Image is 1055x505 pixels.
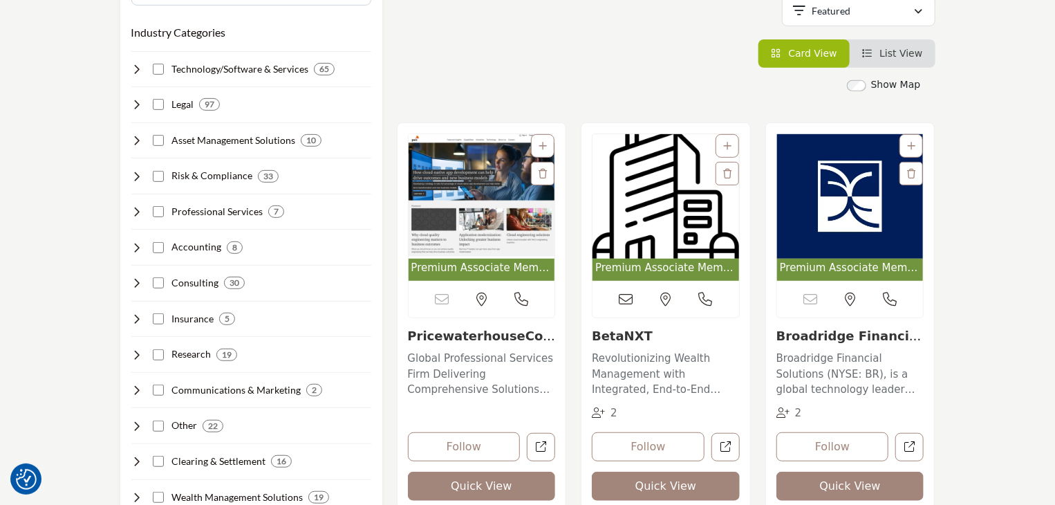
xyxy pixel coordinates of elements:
b: 7 [274,207,279,217]
input: Select Wealth Management Solutions checkbox [153,492,164,503]
button: Follow [408,432,521,461]
h4: Research: Conducting market, financial, economic, and industry research for securities industry p... [171,347,211,361]
a: View List [862,48,923,59]
input: Select Risk & Compliance checkbox [153,171,164,182]
div: 16 Results For Clearing & Settlement [271,455,292,468]
b: 16 [277,457,286,466]
h3: Broadridge Financial Solutions, Inc. [776,329,924,344]
div: 65 Results For Technology/Software & Services [314,63,335,75]
h4: Clearing & Settlement: Facilitating the efficient processing, clearing, and settlement of securit... [171,454,265,468]
span: Premium Associate Member [411,260,552,276]
a: Open Listing in new tab [777,134,924,282]
input: Select Communications & Marketing checkbox [153,385,164,396]
div: 97 Results For Legal [199,98,220,111]
span: List View [879,48,922,59]
input: Select Research checkbox [153,349,164,360]
a: Revolutionizing Wealth Management with Integrated, End-to-End Solutions Situated at the forefront... [592,347,740,398]
h4: Insurance: Offering insurance solutions to protect securities industry firms from various risks. [171,312,214,326]
h4: Other: Encompassing various other services and organizations supporting the securities industry e... [171,419,197,432]
div: 19 Results For Wealth Management Solutions [308,491,329,504]
div: Followers [592,405,617,421]
img: PricewaterhouseCoopers LLP [409,134,555,259]
a: Open betanxt in new tab [711,433,740,461]
h3: BetaNXT [592,329,740,344]
button: Follow [776,432,889,461]
div: 10 Results For Asset Management Solutions [301,134,321,147]
h4: Legal: Providing legal advice, compliance support, and litigation services to securities industry... [171,98,194,111]
p: Broadridge Financial Solutions (NYSE: BR), is a global technology leader with the trusted experti... [776,351,924,398]
span: 2 [795,407,802,419]
div: Followers [776,405,802,421]
span: Premium Associate Member [595,260,736,276]
img: BetaNXT [592,134,739,259]
h4: Professional Services: Delivering staffing, training, and outsourcing services to support securit... [171,205,263,219]
img: Revisit consent button [16,469,37,490]
input: Select Legal checkbox [153,99,164,110]
a: Open broadridge-financial-solutions-inc in new tab [895,433,924,461]
p: Featured [812,4,850,18]
h4: Technology/Software & Services: Developing and implementing technology solutions to support secur... [171,62,308,76]
input: Select Clearing & Settlement checkbox [153,456,164,467]
button: Follow [592,432,704,461]
h4: Risk & Compliance: Helping securities industry firms manage risk, ensure compliance, and prevent ... [171,169,252,183]
a: PricewaterhouseCoope... [408,329,556,358]
img: Broadridge Financial Solutions, Inc. [777,134,924,259]
div: 7 Results For Professional Services [268,205,284,218]
b: 30 [230,278,239,288]
a: Add To List [539,140,547,151]
a: Broadridge Financial... [776,329,922,358]
div: 33 Results For Risk & Compliance [258,170,279,183]
h4: Asset Management Solutions: Offering investment strategies, portfolio management, and performance... [171,134,295,147]
input: Select Technology/Software & Services checkbox [153,64,164,75]
a: Broadridge Financial Solutions (NYSE: BR), is a global technology leader with the trusted experti... [776,347,924,398]
span: Premium Associate Member [780,260,921,276]
a: Open Listing in new tab [592,134,739,282]
p: Global Professional Services Firm Delivering Comprehensive Solutions for Financial Institutions P... [408,351,556,398]
b: 5 [225,314,230,324]
h4: Consulting: Providing strategic, operational, and technical consulting services to securities ind... [171,276,218,290]
input: Select Asset Management Solutions checkbox [153,135,164,146]
b: 2 [312,385,317,395]
div: 19 Results For Research [216,349,237,361]
h3: PricewaterhouseCoopers LLP [408,329,556,344]
input: Select Insurance checkbox [153,313,164,324]
b: 8 [232,243,237,252]
a: Open Listing in new tab [409,134,555,282]
b: 22 [208,421,218,431]
input: Select Consulting checkbox [153,277,164,288]
div: 22 Results For Other [203,420,223,432]
a: Open pricewaterhousecoopers-llp in new tab [527,433,555,461]
button: Industry Categories [131,24,226,41]
button: Consent Preferences [16,469,37,490]
b: 10 [306,136,316,145]
input: Select Professional Services checkbox [153,206,164,217]
h4: Wealth Management Solutions: Providing comprehensive wealth management services to high-net-worth... [171,490,303,504]
span: 2 [610,407,617,419]
div: 5 Results For Insurance [219,313,235,325]
li: List View [850,39,935,68]
div: 8 Results For Accounting [227,241,243,254]
div: 30 Results For Consulting [224,277,245,289]
button: Quick View [592,472,740,501]
button: Quick View [776,472,924,501]
span: Card View [788,48,837,59]
b: 65 [319,64,329,74]
a: Add To List [907,140,915,151]
a: View Card [771,48,837,59]
label: Show Map [871,77,921,92]
input: Select Other checkbox [153,421,164,432]
b: 97 [205,100,214,109]
a: Global Professional Services Firm Delivering Comprehensive Solutions for Financial Institutions P... [408,347,556,398]
input: Select Accounting checkbox [153,242,164,253]
b: 33 [263,172,273,181]
h4: Accounting: Providing financial reporting, auditing, tax, and advisory services to securities ind... [171,240,221,254]
button: Quick View [408,472,556,501]
p: Revolutionizing Wealth Management with Integrated, End-to-End Solutions Situated at the forefront... [592,351,740,398]
b: 19 [314,493,324,502]
h4: Communications & Marketing: Delivering marketing, public relations, and investor relations servic... [171,383,301,397]
a: Add To List [723,140,731,151]
li: Card View [758,39,850,68]
a: BetaNXT [592,329,653,343]
div: 2 Results For Communications & Marketing [306,384,322,396]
